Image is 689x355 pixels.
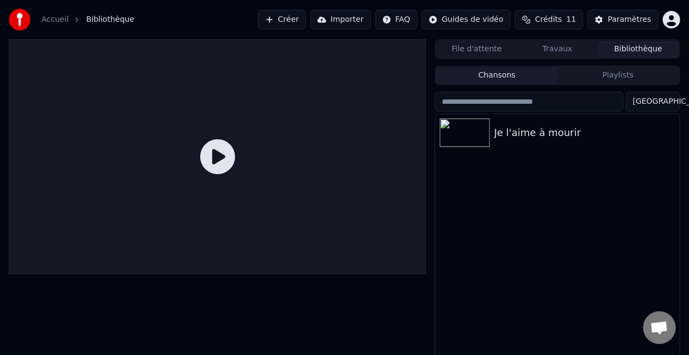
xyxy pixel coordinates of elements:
[436,68,558,84] button: Chansons
[566,14,576,25] span: 11
[86,14,134,25] span: Bibliothèque
[515,10,583,29] button: Crédits11
[643,311,676,344] div: Ouvrir le chat
[598,42,679,57] button: Bibliothèque
[517,42,598,57] button: Travaux
[608,14,651,25] div: Paramètres
[588,10,658,29] button: Paramètres
[535,14,562,25] span: Crédits
[9,9,31,31] img: youka
[41,14,134,25] nav: breadcrumb
[436,42,517,57] button: File d'attente
[258,10,306,29] button: Créer
[310,10,371,29] button: Importer
[422,10,511,29] button: Guides de vidéo
[375,10,417,29] button: FAQ
[558,68,679,84] button: Playlists
[41,14,69,25] a: Accueil
[494,125,675,140] div: Je l'aime à mourir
